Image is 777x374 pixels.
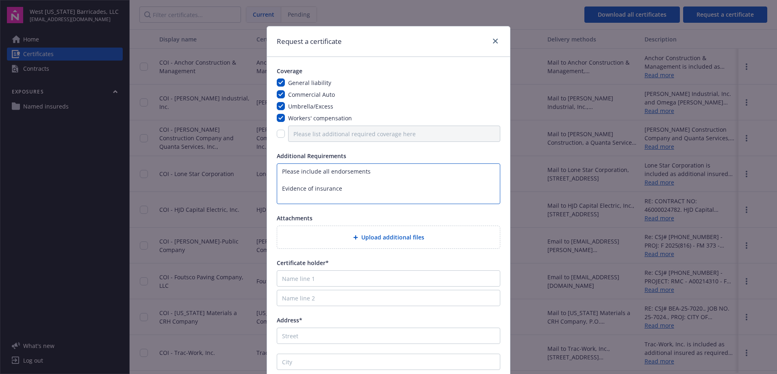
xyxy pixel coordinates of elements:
[277,67,302,75] span: Coverage
[277,214,313,222] span: Attachments
[277,354,500,370] input: City
[277,152,346,160] span: Additional Requirements
[288,114,352,122] span: Workers' compensation
[288,91,335,98] span: Commercial Auto
[491,36,500,46] a: close
[288,79,331,87] span: General liability
[277,36,342,47] h1: Request a certificate
[288,102,333,110] span: Umbrella/Excess
[361,233,424,241] span: Upload additional files
[277,259,329,267] span: Certificate holder*
[277,226,500,249] div: Upload additional files
[277,270,500,287] input: Name line 1
[277,328,500,344] input: Street
[277,290,500,306] input: Name line 2
[277,163,500,204] textarea: Please include all endorsements Evidence of insurance
[277,316,302,324] span: Address*
[288,126,500,142] input: Please list additional required coverage here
